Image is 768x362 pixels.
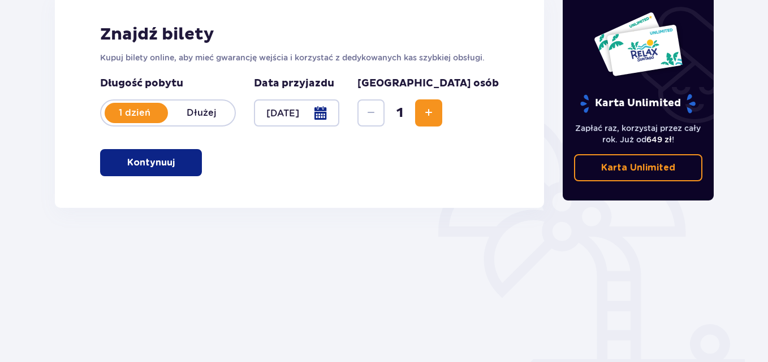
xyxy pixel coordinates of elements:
[357,99,385,127] button: Decrease
[254,77,334,90] p: Data przyjazdu
[127,156,175,169] p: Kontynuuj
[100,149,202,176] button: Kontynuuj
[574,154,703,181] a: Karta Unlimited
[100,24,499,45] h2: Znajdź bilety
[387,104,413,121] span: 1
[168,107,235,119] p: Dłużej
[415,99,442,127] button: Increase
[601,162,675,174] p: Karta Unlimited
[101,107,168,119] p: 1 dzień
[100,52,499,63] p: Kupuj bilety online, aby mieć gwarancję wejścia i korzystać z dedykowanych kas szybkiej obsługi.
[579,94,697,114] p: Karta Unlimited
[646,135,672,144] span: 649 zł
[357,77,499,90] p: [GEOGRAPHIC_DATA] osób
[574,123,703,145] p: Zapłać raz, korzystaj przez cały rok. Już od !
[100,77,236,90] p: Długość pobytu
